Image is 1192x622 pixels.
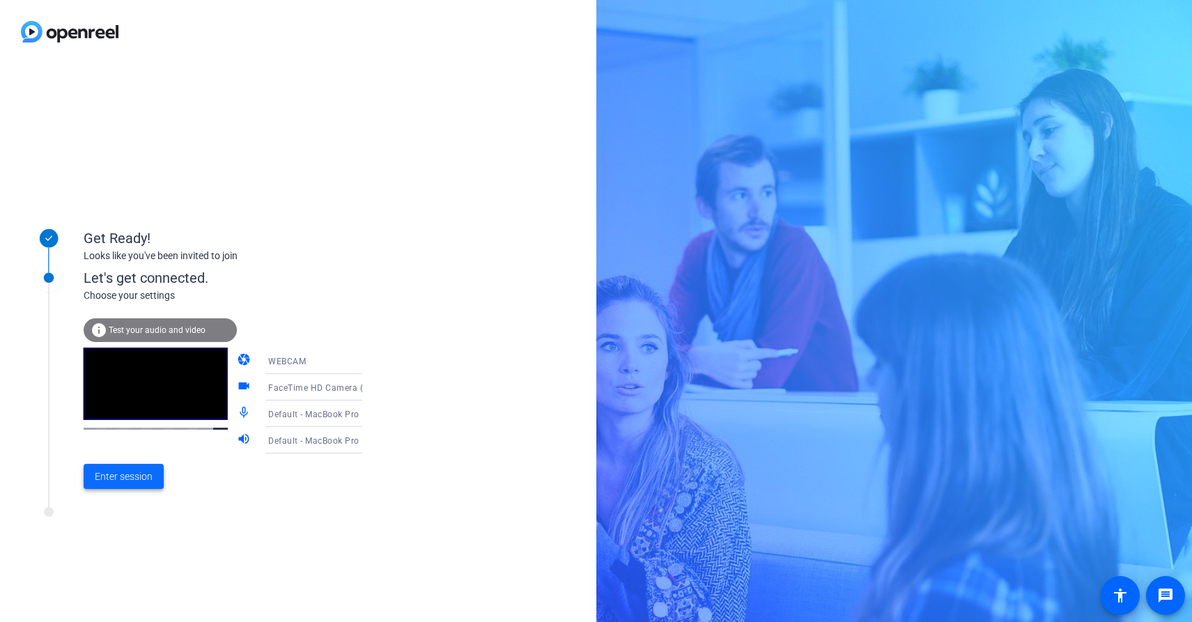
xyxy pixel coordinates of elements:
mat-icon: mic_none [237,405,254,422]
mat-icon: accessibility [1112,587,1129,604]
mat-icon: camera [237,352,254,369]
span: FaceTime HD Camera (D288:[DATE]) [268,382,417,393]
div: Looks like you've been invited to join [84,249,362,263]
button: Enter session [84,464,164,489]
div: Let's get connected. [84,267,391,288]
span: Test your audio and video [109,325,206,335]
mat-icon: videocam [237,379,254,396]
div: Choose your settings [84,288,391,303]
span: Enter session [95,469,153,484]
span: Default - MacBook Pro Speakers (Built-in) [268,435,436,446]
mat-icon: volume_up [237,432,254,449]
mat-icon: message [1157,587,1174,604]
div: Get Ready! [84,228,362,249]
mat-icon: info [91,322,107,339]
span: Default - MacBook Pro Microphone (Built-in) [268,408,447,419]
span: WEBCAM [268,357,306,366]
